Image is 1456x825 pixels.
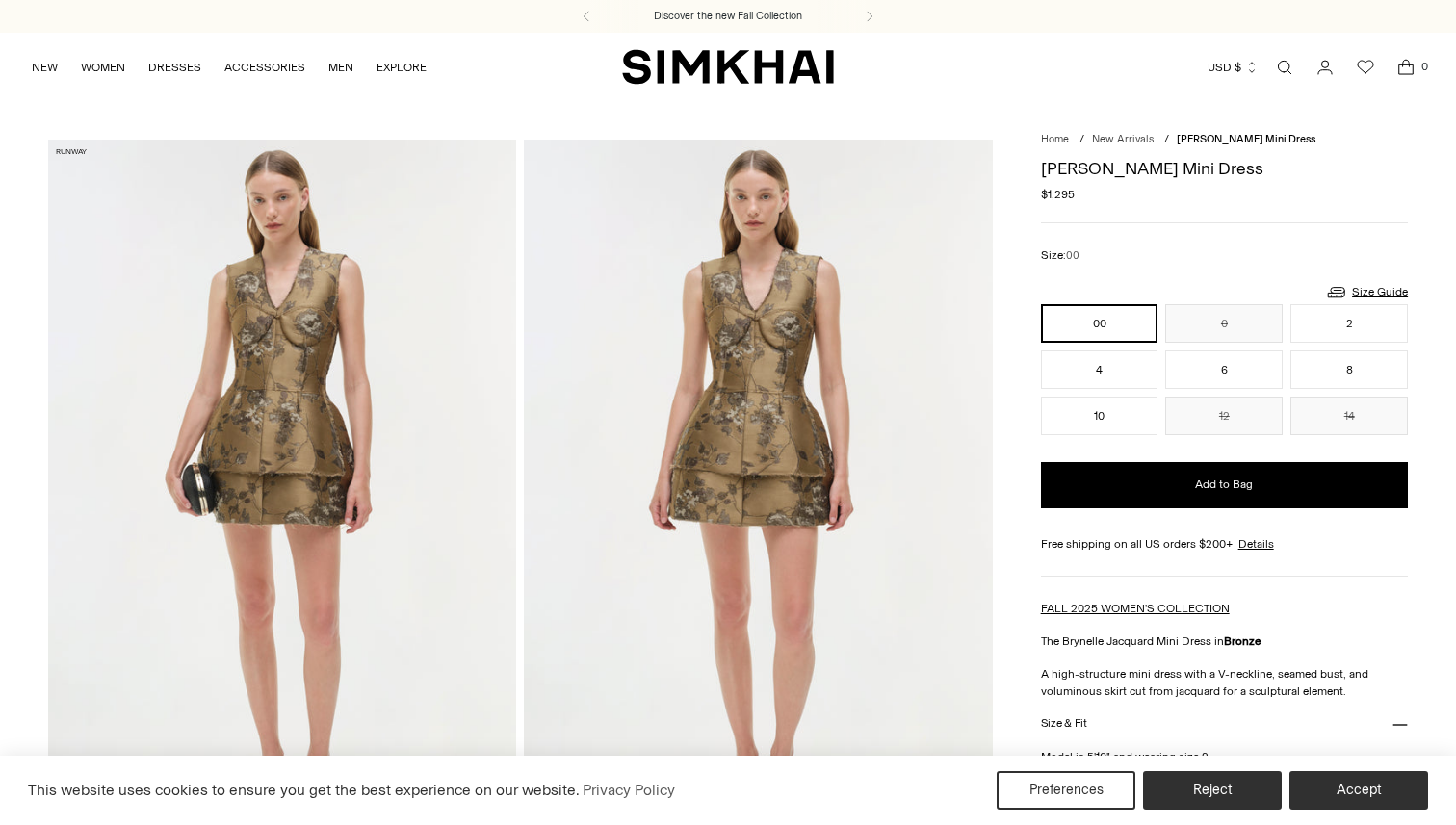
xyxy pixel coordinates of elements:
h1: [PERSON_NAME] Mini Dress [1041,160,1408,177]
p: A high-structure mini dress with a V-neckline, seamed bust, and voluminous skirt cut from jacquar... [1041,665,1408,700]
a: ACCESSORIES [224,46,305,89]
button: Accept [1289,771,1428,810]
button: Add to Bag [1041,462,1408,508]
span: 00 [1066,249,1079,262]
button: 8 [1290,350,1408,389]
a: SIMKHAI [622,48,834,86]
p: Model is 5'10" and wearing size 2 Fully Lined, Back Zip [1041,748,1408,783]
a: MEN [328,46,353,89]
span: This website uses cookies to ensure you get the best experience on our website. [28,781,580,799]
button: 2 [1290,304,1408,343]
div: / [1079,132,1084,148]
h3: Size & Fit [1041,717,1087,730]
span: $1,295 [1041,186,1075,203]
button: 10 [1041,397,1158,435]
span: 0 [1416,58,1433,75]
strong: Bronze [1224,634,1261,648]
button: 14 [1290,397,1408,435]
div: / [1164,132,1169,148]
a: Home [1041,133,1069,145]
span: [PERSON_NAME] Mini Dress [1177,133,1315,145]
p: The Brynelle Jacquard Mini Dress in [1041,632,1408,650]
button: 00 [1041,304,1158,343]
a: DRESSES [148,46,201,89]
button: 4 [1041,350,1158,389]
button: Size & Fit [1041,700,1408,749]
a: FALL 2025 WOMEN'S COLLECTION [1041,602,1230,615]
a: Go to the account page [1306,48,1344,87]
nav: breadcrumbs [1041,132,1408,148]
button: 12 [1165,397,1283,435]
a: WOMEN [81,46,125,89]
span: Add to Bag [1195,477,1253,493]
a: Discover the new Fall Collection [654,9,802,24]
a: Size Guide [1325,280,1408,304]
a: Open search modal [1265,48,1304,87]
button: Preferences [997,771,1135,810]
div: Free shipping on all US orders $200+ [1041,535,1408,553]
button: USD $ [1208,46,1259,89]
label: Size: [1041,246,1079,265]
a: New Arrivals [1092,133,1154,145]
a: Open cart modal [1387,48,1425,87]
button: 0 [1165,304,1283,343]
a: Details [1238,535,1274,553]
a: EXPLORE [377,46,427,89]
a: NEW [32,46,58,89]
button: Reject [1143,771,1282,810]
a: Wishlist [1346,48,1385,87]
button: 6 [1165,350,1283,389]
a: Privacy Policy (opens in a new tab) [580,776,678,805]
